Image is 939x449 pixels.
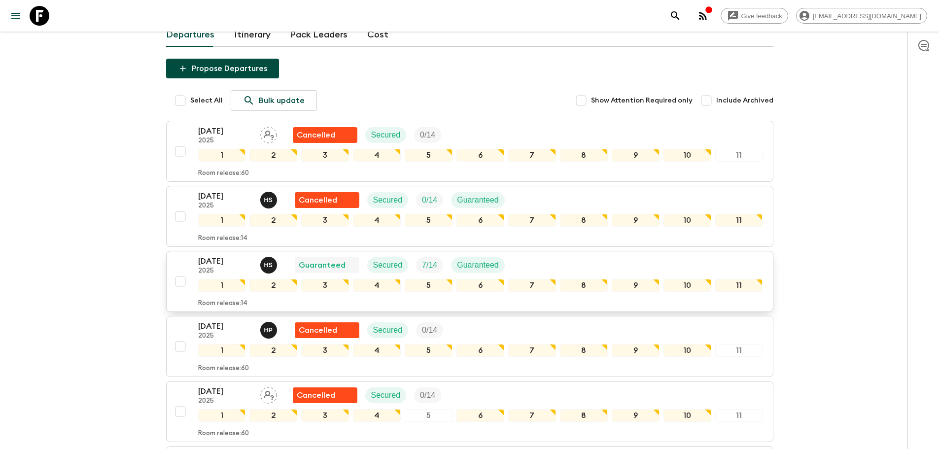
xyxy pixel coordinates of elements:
[249,279,297,292] div: 2
[365,127,407,143] div: Secured
[663,149,711,162] div: 10
[373,324,403,336] p: Secured
[297,389,335,401] p: Cancelled
[416,257,443,273] div: Trip Fill
[508,214,556,227] div: 7
[260,257,279,274] button: HS
[166,186,773,247] button: [DATE]2025Hong SarouFlash Pack cancellationSecuredTrip FillGuaranteed1234567891011Room release:14
[166,121,773,182] button: [DATE]2025Assign pack leaderFlash Pack cancellationSecuredTrip Fill1234567891011Room release:60
[371,389,401,401] p: Secured
[612,279,660,292] div: 9
[299,324,337,336] p: Cancelled
[420,129,435,141] p: 0 / 14
[560,279,608,292] div: 8
[260,130,277,138] span: Assign pack leader
[560,214,608,227] div: 8
[295,322,359,338] div: Flash Pack cancellation
[373,259,403,271] p: Secured
[260,325,279,333] span: Heng PringRathana
[665,6,685,26] button: search adventures
[715,344,763,357] div: 11
[508,409,556,422] div: 7
[6,6,26,26] button: menu
[420,389,435,401] p: 0 / 14
[367,257,409,273] div: Secured
[405,279,452,292] div: 5
[353,214,401,227] div: 4
[373,194,403,206] p: Secured
[422,194,437,206] p: 0 / 14
[457,194,499,206] p: Guaranteed
[405,344,452,357] div: 5
[422,259,437,271] p: 7 / 14
[367,23,388,47] a: Cost
[198,409,246,422] div: 1
[264,326,273,334] p: H P
[456,409,504,422] div: 6
[299,194,337,206] p: Cancelled
[353,149,401,162] div: 4
[198,202,252,210] p: 2025
[198,300,247,308] p: Room release: 14
[353,409,401,422] div: 4
[663,344,711,357] div: 10
[264,261,273,269] p: H S
[249,149,297,162] div: 2
[612,344,660,357] div: 9
[293,387,357,403] div: Flash Pack cancellation
[456,214,504,227] div: 6
[264,196,273,204] p: H S
[259,95,305,106] p: Bulk update
[796,8,927,24] div: [EMAIL_ADDRESS][DOMAIN_NAME]
[295,192,359,208] div: Flash Pack cancellation
[198,344,246,357] div: 1
[715,279,763,292] div: 11
[367,322,409,338] div: Secured
[405,214,452,227] div: 5
[456,344,504,357] div: 6
[715,409,763,422] div: 11
[721,8,788,24] a: Give feedback
[301,344,349,357] div: 3
[293,127,357,143] div: Flash Pack cancellation
[260,192,279,208] button: HS
[198,430,249,438] p: Room release: 60
[260,195,279,203] span: Hong Sarou
[198,125,252,137] p: [DATE]
[260,390,277,398] span: Assign pack leader
[560,409,608,422] div: 8
[231,90,317,111] a: Bulk update
[416,322,443,338] div: Trip Fill
[591,96,693,105] span: Show Attention Required only
[198,235,247,242] p: Room release: 14
[190,96,223,105] span: Select All
[249,344,297,357] div: 2
[508,149,556,162] div: 7
[290,23,348,47] a: Pack Leaders
[736,12,788,20] span: Give feedback
[663,214,711,227] div: 10
[715,149,763,162] div: 11
[365,387,407,403] div: Secured
[405,409,452,422] div: 5
[234,23,271,47] a: Itinerary
[198,170,249,177] p: Room release: 60
[198,320,252,332] p: [DATE]
[508,279,556,292] div: 7
[663,409,711,422] div: 10
[416,192,443,208] div: Trip Fill
[456,149,504,162] div: 6
[716,96,773,105] span: Include Archived
[198,149,246,162] div: 1
[353,279,401,292] div: 4
[198,255,252,267] p: [DATE]
[301,149,349,162] div: 3
[612,214,660,227] div: 9
[405,149,452,162] div: 5
[166,381,773,442] button: [DATE]2025Assign pack leaderFlash Pack cancellationSecuredTrip Fill1234567891011Room release:60
[297,129,335,141] p: Cancelled
[414,387,441,403] div: Trip Fill
[456,279,504,292] div: 6
[166,316,773,377] button: [DATE]2025Heng PringRathanaFlash Pack cancellationSecuredTrip Fill1234567891011Room release:60
[663,279,711,292] div: 10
